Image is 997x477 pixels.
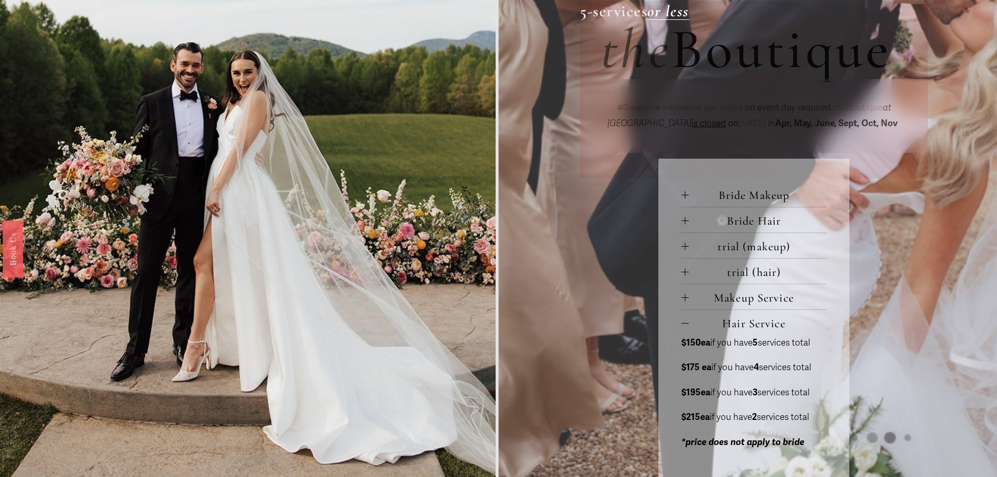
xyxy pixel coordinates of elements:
[601,100,907,132] p: on
[753,337,758,348] strong: 5
[766,118,900,129] span: in
[623,102,743,113] strong: 3-service minimum per artist
[681,310,826,335] button: Hair Service
[681,409,826,426] p: if you have services total
[681,387,710,398] strong: $195ea
[681,284,826,309] button: Makeup Service
[689,214,826,228] span: Bride Hair
[833,102,846,113] em: the
[681,437,804,448] em: *price does not apply to bride
[689,239,826,253] span: trial (makeup)
[681,337,710,348] strong: $150ea
[580,2,647,21] strong: 5-services
[689,316,826,330] span: Hair Service
[689,291,826,305] span: Makeup Service
[689,265,826,279] span: trial (hair)
[601,16,671,83] em: the
[833,102,883,113] span: Boutique
[681,335,826,351] p: if you have services total
[681,360,826,376] p: if you have services total
[681,259,826,284] button: trial (hair)
[753,387,757,398] strong: 3
[616,102,623,113] em: ✽
[743,102,833,113] span: on event day required.
[3,220,23,277] a: Book Us
[691,118,726,129] span: is closed
[738,118,766,129] em: [DATE]
[681,335,826,467] div: Hair Service
[681,182,826,207] button: Bride Makeup
[681,412,710,423] strong: $215ea
[689,188,826,202] span: Bride Makeup
[681,362,711,373] strong: $175 ea
[775,118,898,129] strong: Apr, May, June, Sept, Oct, Nov
[681,233,826,258] button: trial (makeup)
[681,207,826,232] button: Bride Hair
[754,362,759,373] strong: 4
[647,2,689,21] a: or less
[752,412,757,423] strong: 2
[671,16,892,83] span: Boutique
[681,385,826,401] p: if you have services total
